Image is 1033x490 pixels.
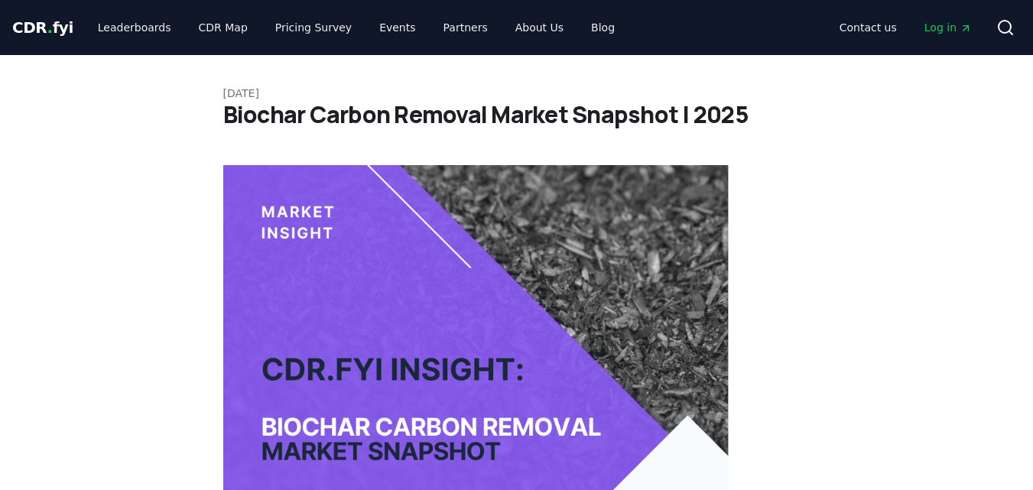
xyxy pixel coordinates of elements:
span: CDR fyi [12,18,73,37]
a: Log in [912,14,984,41]
a: Pricing Survey [263,14,364,41]
span: Log in [924,20,972,35]
a: Partners [431,14,500,41]
a: Events [367,14,427,41]
a: Contact us [827,14,909,41]
h1: Biochar Carbon Removal Market Snapshot | 2025 [223,101,810,128]
a: CDR.fyi [12,17,73,38]
span: . [47,18,53,37]
p: [DATE] [223,86,810,101]
a: Blog [579,14,627,41]
nav: Main [86,14,627,41]
a: CDR Map [187,14,260,41]
a: Leaderboards [86,14,184,41]
nav: Main [827,14,984,41]
a: About Us [503,14,576,41]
